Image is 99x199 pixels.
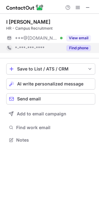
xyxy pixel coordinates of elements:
[17,111,66,116] span: Add to email campaign
[6,136,95,144] button: Notes
[16,125,93,130] span: Find work email
[6,93,95,104] button: Send email
[6,26,95,31] div: HR - Campus Recruitment
[6,4,44,11] img: ContactOut v5.3.10
[17,96,41,101] span: Send email
[6,19,50,25] div: I [PERSON_NAME]
[17,81,83,86] span: AI write personalized message
[66,35,91,41] button: Reveal Button
[15,35,58,41] span: ***@[DOMAIN_NAME]
[6,78,95,90] button: AI write personalized message
[16,137,93,143] span: Notes
[66,45,91,51] button: Reveal Button
[6,108,95,119] button: Add to email campaign
[6,63,95,75] button: save-profile-one-click
[6,123,95,132] button: Find work email
[17,66,84,71] div: Save to List / ATS / CRM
